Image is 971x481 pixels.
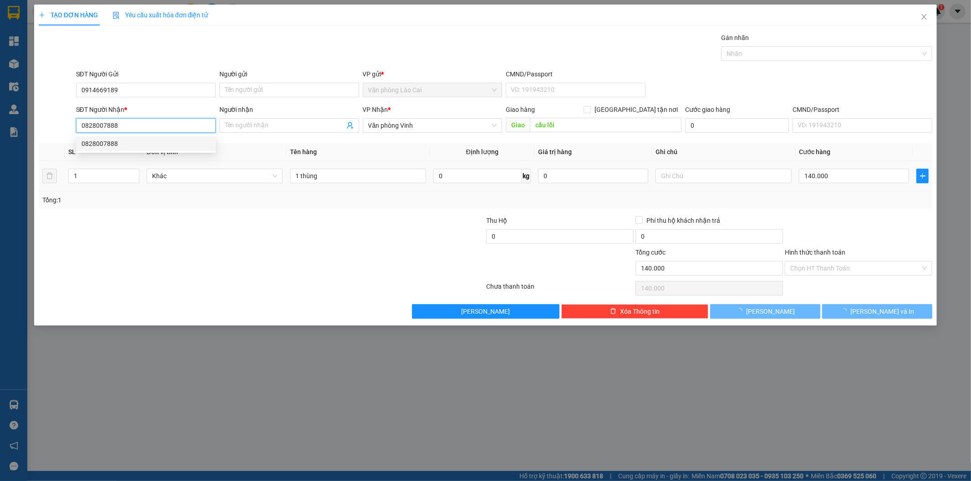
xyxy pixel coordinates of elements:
span: Giao [506,118,530,132]
div: CMND/Passport [793,105,932,115]
span: plus [917,172,928,180]
span: kg [522,169,531,183]
span: TẠO ĐƠN HÀNG [39,11,98,19]
div: CMND/Passport [506,69,646,79]
div: 0828007888 [76,136,216,151]
span: Định lượng [466,148,498,155]
span: Tên hàng [290,148,317,155]
div: Người nhận [219,105,359,115]
input: VD: Bàn, Ghế [290,169,426,183]
input: Ghi Chú [656,169,792,183]
span: Xóa Thông tin [620,306,660,316]
span: VP Nhận [363,106,388,113]
img: icon [112,12,120,19]
span: Yêu cầu xuất hóa đơn điện tử [112,11,208,19]
span: [GEOGRAPHIC_DATA] tận nơi [591,105,681,115]
span: Văn phòng Lào Cai [368,83,497,97]
button: [PERSON_NAME] [710,304,820,319]
span: loading [840,308,850,314]
span: loading [736,308,746,314]
button: plus [916,169,929,183]
input: Dọc đường [530,118,681,132]
div: Tổng: 1 [42,195,375,205]
span: [PERSON_NAME] [746,306,795,316]
label: Cước giao hàng [685,106,730,113]
span: Giá trị hàng [538,148,572,155]
div: SĐT Người Gửi [76,69,216,79]
div: Chưa thanh toán [486,281,635,297]
th: Ghi chú [652,143,795,161]
span: SL [68,148,76,155]
span: Giao hàng [506,106,535,113]
span: close [920,13,928,20]
div: Người gửi [219,69,359,79]
span: Văn phòng Vinh [368,119,497,132]
span: user-add [346,122,354,129]
button: deleteXóa Thông tin [561,304,709,319]
span: plus [39,12,45,18]
div: 0828007888 [81,139,210,149]
button: Close [911,5,937,30]
span: [PERSON_NAME] và In [850,306,914,316]
label: Hình thức thanh toán [785,249,845,256]
input: Cước giao hàng [685,118,789,133]
button: delete [42,169,57,183]
input: 0 [538,169,648,183]
span: Tổng cước [635,249,666,256]
button: [PERSON_NAME] [412,304,559,319]
div: SĐT Người Nhận [76,105,216,115]
label: Gán nhãn [721,34,749,41]
span: [PERSON_NAME] [461,306,510,316]
button: [PERSON_NAME] và In [822,304,932,319]
div: VP gửi [363,69,503,79]
span: Cước hàng [799,148,830,155]
span: Phí thu hộ khách nhận trả [643,215,724,225]
span: Khác [152,169,277,183]
span: Thu Hộ [486,217,507,224]
span: delete [610,308,616,315]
